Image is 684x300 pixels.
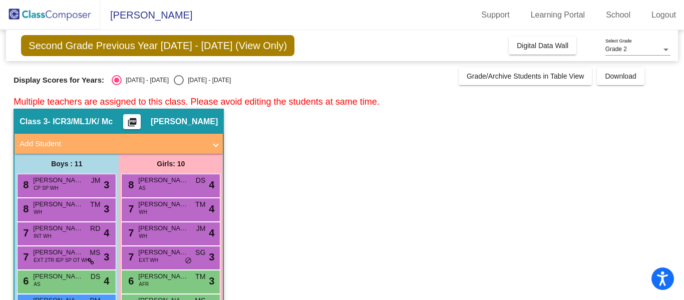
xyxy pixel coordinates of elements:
button: Digital Data Wall [509,37,576,55]
span: 8 [126,179,134,190]
span: DS [91,271,100,282]
span: [PERSON_NAME] [33,247,83,257]
a: Support [474,7,518,23]
span: TM [90,199,100,210]
span: Download [605,72,636,80]
span: EXT 2TR IEP SP OT WH [34,256,90,264]
a: School [598,7,638,23]
span: [PERSON_NAME] [33,271,83,281]
span: [PERSON_NAME] [138,223,188,233]
span: [PERSON_NAME] [33,175,83,185]
span: 4 [209,201,214,216]
span: TM [195,199,205,210]
span: 4 [209,177,214,192]
mat-radio-group: Select an option [112,75,231,85]
mat-icon: picture_as_pdf [126,117,138,131]
span: AS [139,184,145,192]
span: 4 [104,225,109,240]
div: [DATE] - [DATE] [184,76,231,85]
span: do_not_disturb_alt [185,257,192,265]
span: 6 [126,275,134,286]
span: [PERSON_NAME] [100,7,192,23]
span: TM [195,271,205,282]
button: Grade/Archive Students in Table View [459,67,592,85]
span: EXT WH [139,256,158,264]
span: JM [91,175,101,186]
span: 3 [104,177,109,192]
span: [PERSON_NAME] [138,199,188,209]
span: [PERSON_NAME] [33,199,83,209]
span: Class 3 [20,117,48,127]
span: DS [196,175,205,186]
button: Download [597,67,644,85]
span: Digital Data Wall [517,42,568,50]
span: Grade/Archive Students in Table View [467,72,584,80]
span: 4 [209,225,214,240]
span: AFR [139,280,149,288]
span: 3 [104,201,109,216]
mat-panel-title: Add Student [20,138,206,150]
span: SG [195,247,205,258]
span: INT WH [34,232,51,240]
button: Print Students Details [123,114,141,129]
span: WH [139,208,147,216]
span: CP SP WH [34,184,58,192]
span: WH [34,208,42,216]
div: [DATE] - [DATE] [122,76,169,85]
span: Grade 2 [605,46,627,53]
span: 6 [21,275,29,286]
span: WH [139,232,147,240]
span: 4 [104,273,109,288]
span: RD [90,223,100,234]
span: Multiple teachers are assigned to this class. Please avoid editing the students at same time. [14,97,379,107]
span: JM [196,223,206,234]
span: [PERSON_NAME] [33,223,83,233]
span: AS [34,280,40,288]
span: 3 [209,249,214,264]
a: Learning Portal [523,7,593,23]
span: 8 [21,203,29,214]
span: - ICR3/ML1/K/ Mc [48,117,113,127]
span: [PERSON_NAME] [138,271,188,281]
span: 7 [21,227,29,238]
mat-expansion-panel-header: Add Student [15,134,223,154]
span: [PERSON_NAME] [138,175,188,185]
span: [PERSON_NAME] [151,117,218,127]
span: 7 [21,251,29,262]
span: 8 [21,179,29,190]
span: Second Grade Previous Year [DATE] - [DATE] (View Only) [21,35,294,56]
div: Boys : 11 [15,154,119,174]
span: 3 [209,273,214,288]
span: 7 [126,251,134,262]
span: [PERSON_NAME] [138,247,188,257]
div: Girls: 10 [119,154,223,174]
span: MS [90,247,100,258]
span: 7 [126,203,134,214]
span: Display Scores for Years: [14,76,104,85]
a: Logout [643,7,684,23]
span: 3 [104,249,109,264]
span: 7 [126,227,134,238]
